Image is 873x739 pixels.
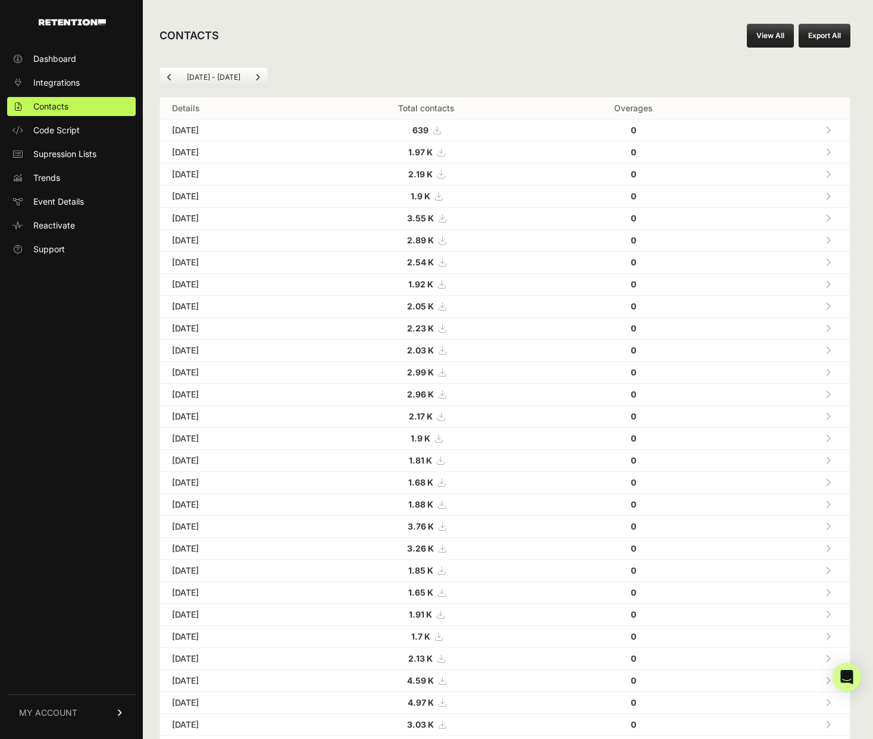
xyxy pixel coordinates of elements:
[407,235,446,245] a: 2.89 K
[409,411,433,421] strong: 2.17 K
[799,24,850,48] button: Export All
[407,345,446,355] a: 2.03 K
[631,301,636,311] strong: 0
[409,411,445,421] a: 2.17 K
[310,98,543,120] th: Total contacts
[408,565,433,575] strong: 1.85 K
[160,450,310,472] td: [DATE]
[631,213,636,223] strong: 0
[412,125,440,135] a: 639
[631,433,636,443] strong: 0
[160,428,310,450] td: [DATE]
[160,318,310,340] td: [DATE]
[160,406,310,428] td: [DATE]
[408,499,445,509] a: 1.88 K
[833,663,861,691] div: Open Intercom Messenger
[408,477,433,487] strong: 1.68 K
[7,240,136,259] a: Support
[408,521,434,531] strong: 3.76 K
[631,565,636,575] strong: 0
[408,653,445,663] a: 2.13 K
[407,345,434,355] strong: 2.03 K
[33,53,76,65] span: Dashboard
[631,477,636,487] strong: 0
[408,587,433,597] strong: 1.65 K
[631,279,636,289] strong: 0
[408,587,445,597] a: 1.65 K
[160,186,310,208] td: [DATE]
[160,692,310,714] td: [DATE]
[160,384,310,406] td: [DATE]
[407,675,434,685] strong: 4.59 K
[631,411,636,421] strong: 0
[409,455,432,465] strong: 1.81 K
[160,142,310,164] td: [DATE]
[179,73,248,82] li: [DATE] - [DATE]
[747,24,794,48] a: View All
[33,101,68,112] span: Contacts
[407,323,446,333] a: 2.23 K
[409,609,432,619] strong: 1.91 K
[160,494,310,516] td: [DATE]
[411,631,430,641] strong: 1.7 K
[160,98,310,120] th: Details
[160,230,310,252] td: [DATE]
[407,257,446,267] a: 2.54 K
[408,279,433,289] strong: 1.92 K
[631,323,636,333] strong: 0
[407,323,434,333] strong: 2.23 K
[408,565,445,575] a: 1.85 K
[408,653,433,663] strong: 2.13 K
[19,707,77,719] span: MY ACCOUNT
[631,653,636,663] strong: 0
[407,301,446,311] a: 2.05 K
[408,521,446,531] a: 3.76 K
[160,648,310,670] td: [DATE]
[160,164,310,186] td: [DATE]
[33,124,80,136] span: Code Script
[160,120,310,142] td: [DATE]
[631,367,636,377] strong: 0
[631,147,636,157] strong: 0
[160,296,310,318] td: [DATE]
[407,235,434,245] strong: 2.89 K
[159,27,219,44] h2: CONTACTS
[160,362,310,384] td: [DATE]
[631,257,636,267] strong: 0
[408,279,445,289] a: 1.92 K
[33,172,60,184] span: Trends
[411,191,430,201] strong: 1.9 K
[631,521,636,531] strong: 0
[160,208,310,230] td: [DATE]
[160,252,310,274] td: [DATE]
[33,148,96,160] span: Supression Lists
[631,191,636,201] strong: 0
[408,477,445,487] a: 1.68 K
[407,389,434,399] strong: 2.96 K
[160,340,310,362] td: [DATE]
[631,719,636,729] strong: 0
[160,68,179,87] a: Previous
[411,433,442,443] a: 1.9 K
[631,235,636,245] strong: 0
[407,213,434,223] strong: 3.55 K
[407,543,434,553] strong: 3.26 K
[409,455,444,465] a: 1.81 K
[409,609,444,619] a: 1.91 K
[160,626,310,648] td: [DATE]
[408,147,433,157] strong: 1.97 K
[160,472,310,494] td: [DATE]
[631,543,636,553] strong: 0
[7,97,136,116] a: Contacts
[39,19,106,26] img: Retention.com
[407,367,446,377] a: 2.99 K
[33,220,75,231] span: Reactivate
[160,516,310,538] td: [DATE]
[631,455,636,465] strong: 0
[407,301,434,311] strong: 2.05 K
[7,73,136,92] a: Integrations
[33,243,65,255] span: Support
[411,631,442,641] a: 1.7 K
[407,213,446,223] a: 3.55 K
[407,543,446,553] a: 3.26 K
